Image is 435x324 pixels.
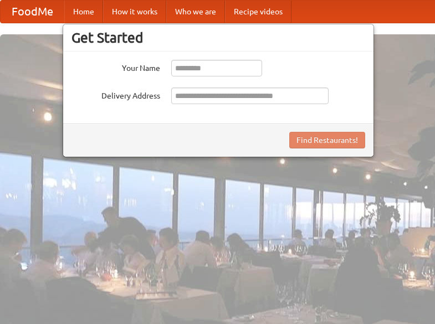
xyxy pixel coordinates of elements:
[64,1,103,23] a: Home
[103,1,166,23] a: How it works
[166,1,225,23] a: Who we are
[1,1,64,23] a: FoodMe
[71,88,160,101] label: Delivery Address
[71,29,365,46] h3: Get Started
[289,132,365,148] button: Find Restaurants!
[225,1,291,23] a: Recipe videos
[71,60,160,74] label: Your Name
